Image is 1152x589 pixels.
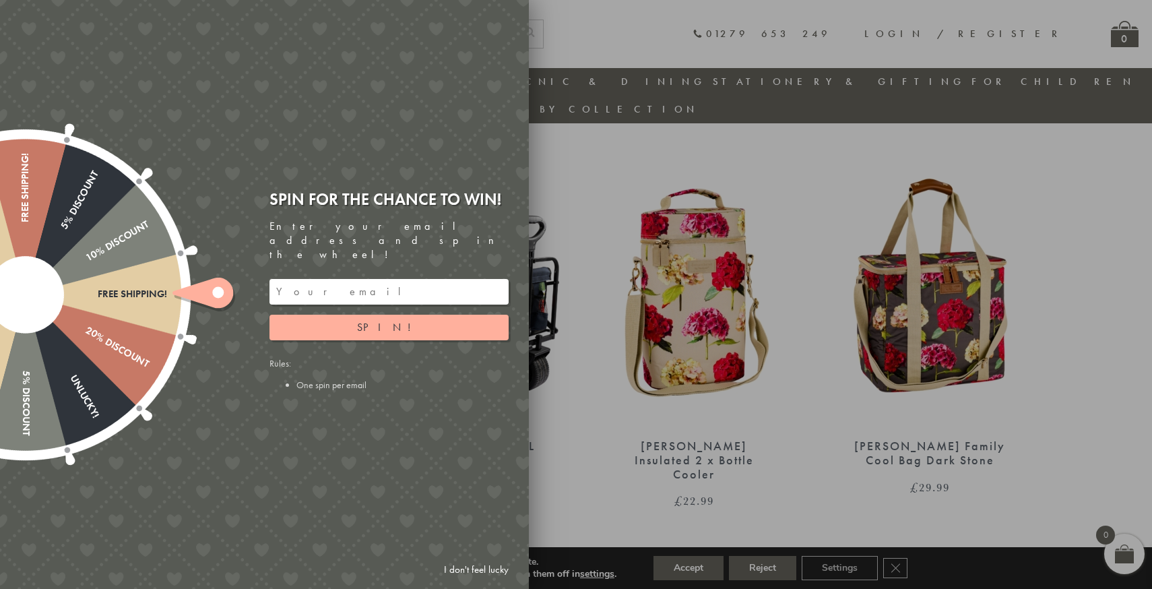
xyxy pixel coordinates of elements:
div: Free shipping! [26,288,167,300]
li: One spin per email [296,379,509,391]
div: 20% Discount [22,290,150,371]
input: Your email [269,279,509,305]
div: 10% Discount [22,219,150,300]
div: Spin for the chance to win! [269,189,509,210]
a: I don't feel lucky [437,557,515,582]
div: Enter your email address and spin the wheel! [269,220,509,261]
button: Spin! [269,315,509,340]
span: Spin! [357,320,421,334]
div: 5% Discount [20,294,31,436]
div: Rules: [269,357,509,391]
div: 5% Discount [20,169,101,297]
div: Free shipping! [20,153,31,294]
div: Unlucky! [20,292,101,420]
